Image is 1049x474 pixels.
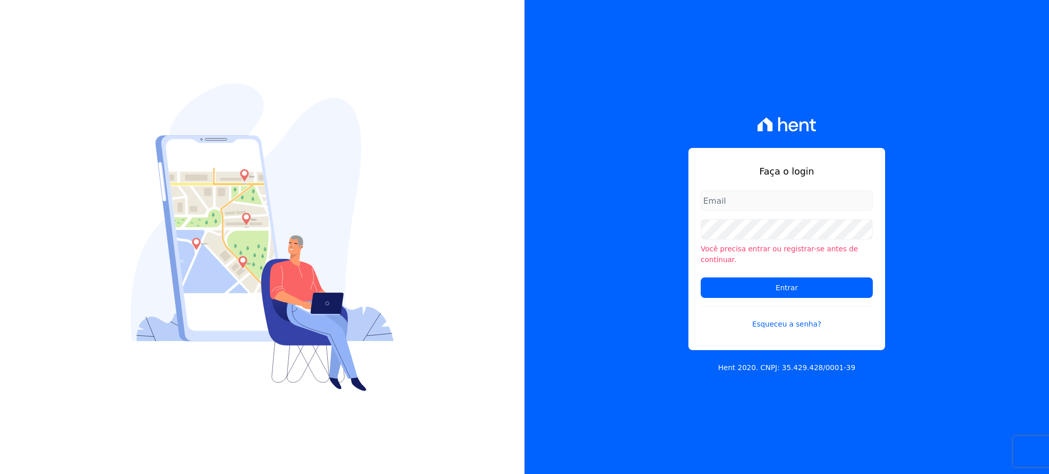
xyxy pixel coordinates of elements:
li: Você precisa entrar ou registrar-se antes de continuar. [701,244,873,265]
img: Login [131,83,394,391]
input: Entrar [701,277,873,298]
a: Esqueceu a senha? [701,306,873,330]
h1: Faça o login [701,164,873,178]
p: Hent 2020. CNPJ: 35.429.428/0001-39 [718,362,855,373]
input: Email [701,190,873,211]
